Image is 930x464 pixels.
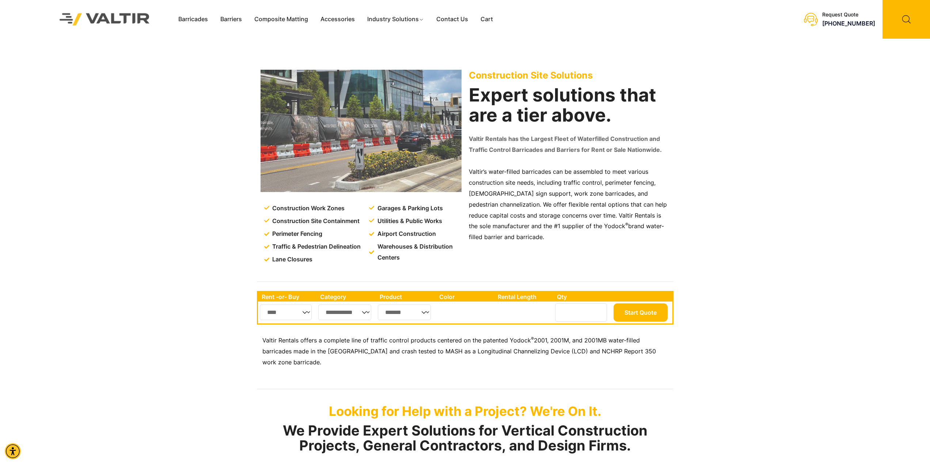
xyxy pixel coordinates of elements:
span: Perimeter Fencing [270,229,322,239]
span: Construction Site Containment [270,216,360,227]
p: Construction Site Solutions [469,70,670,81]
th: Product [376,292,436,302]
p: Valtir’s water-filled barricades can be assembled to meet various construction site needs, includ... [469,166,670,243]
img: Construction Site Solutions [261,70,462,192]
span: Utilities & Public Works [376,216,442,227]
span: Lane Closures [270,254,312,265]
img: Valtir Rentals [50,4,159,35]
th: Category [316,292,376,302]
span: Warehouses & Distribution Centers [376,241,463,263]
a: Contact Us [430,14,474,25]
a: Barriers [214,14,248,25]
h2: We Provide Expert Solutions for Vertical Construction Projects, General Contractors, and Design F... [257,423,673,454]
select: Single select [260,304,312,320]
span: Traffic & Pedestrian Delineation [270,241,361,252]
a: Composite Matting [248,14,314,25]
a: call (888) 496-3625 [822,20,875,27]
div: Request Quote [822,12,875,18]
span: Airport Construction [376,229,436,239]
div: Accessibility Menu [5,443,21,459]
th: Qty [553,292,611,302]
th: Rent -or- Buy [258,292,316,302]
span: 2001, 2001M, and 2001MB water-filled barricades made in the [GEOGRAPHIC_DATA] and crash tested to... [262,337,656,366]
select: Single select [378,304,431,320]
p: Looking for Help with a Project? We're On It. [257,403,673,419]
a: Accessories [314,14,361,25]
sup: ® [531,336,534,341]
select: Single select [318,304,372,320]
p: Valtir Rentals has the Largest Fleet of Waterfilled Construction and Traffic Control Barricades a... [469,134,670,156]
sup: ® [625,222,628,227]
span: Garages & Parking Lots [376,203,443,214]
button: Start Quote [614,303,668,322]
th: Color [436,292,494,302]
th: Rental Length [494,292,553,302]
span: Construction Work Zones [270,203,345,214]
a: Barricades [172,14,214,25]
a: Industry Solutions [361,14,430,25]
input: Number [555,303,607,322]
h2: Expert solutions that are a tier above. [469,85,670,125]
a: Cart [474,14,499,25]
span: Valtir Rentals offers a complete line of traffic control products centered on the patented Yodock [262,337,531,344]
